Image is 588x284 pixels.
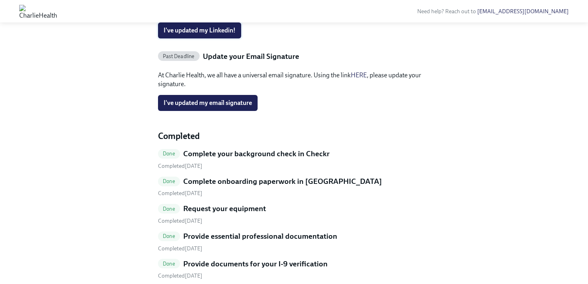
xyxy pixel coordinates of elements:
a: DoneProvide essential professional documentation Completed[DATE] [158,231,430,252]
span: I've updated my email signature [164,99,252,107]
span: Tuesday, December 3rd 2024, 1:14 am [158,245,202,252]
h5: Complete onboarding paperwork in [GEOGRAPHIC_DATA] [183,176,382,187]
span: I've updated my Linkedin! [164,26,236,34]
a: HERE [351,71,367,79]
button: I've updated my Linkedin! [158,22,241,38]
button: I've updated my email signature [158,95,258,111]
a: DoneProvide documents for your I-9 verification Completed[DATE] [158,259,430,280]
span: Tuesday, December 3rd 2024, 1:18 am [158,272,202,279]
a: DoneComplete onboarding paperwork in [GEOGRAPHIC_DATA] Completed[DATE] [158,176,430,197]
h5: Request your equipment [183,203,266,214]
h5: Complete your background check in Checkr [183,149,330,159]
span: Done [158,206,180,212]
h5: Update your Email Signature [203,51,299,62]
span: Tuesday, December 3rd 2024, 1:08 am [158,218,202,224]
a: Past DeadlineUpdate your Email Signature [158,51,430,65]
span: Done [158,151,180,157]
span: Done [158,261,180,267]
a: DoneRequest your equipment Completed[DATE] [158,203,430,225]
h4: Completed [158,130,430,142]
h5: Provide essential professional documentation [183,231,337,242]
span: Done [158,178,180,184]
span: Past Deadline [158,53,200,59]
p: At Charlie Health, we all have a universal email signature. Using the link , please update your s... [158,71,430,89]
span: Done [158,233,180,239]
span: Need help? Reach out to [417,8,569,15]
a: [EMAIL_ADDRESS][DOMAIN_NAME] [477,8,569,15]
span: Tuesday, December 3rd 2024, 1:07 am [158,163,202,169]
span: Tuesday, December 3rd 2024, 1:07 am [158,190,202,197]
h5: Provide documents for your I-9 verification [183,259,328,269]
a: DoneComplete your background check in Checkr Completed[DATE] [158,149,430,170]
img: CharlieHealth [19,5,57,18]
